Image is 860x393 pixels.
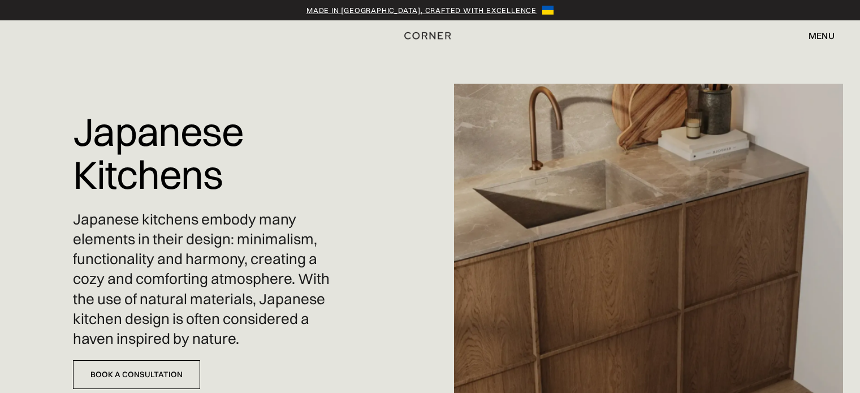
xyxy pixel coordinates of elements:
[73,360,200,389] a: Book a Consultation
[400,28,459,43] a: home
[797,26,835,45] div: menu
[306,5,537,16] a: Made in [GEOGRAPHIC_DATA], crafted with excellence
[809,31,835,40] div: menu
[73,210,351,349] p: Japanese kitchens embody many elements in their design: minimalism, functionality and harmony, cr...
[73,102,351,204] h1: Japanese Kitchens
